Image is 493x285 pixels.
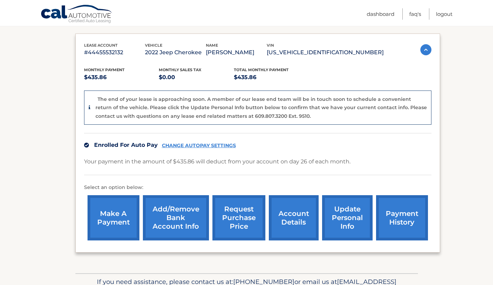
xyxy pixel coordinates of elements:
[234,73,309,82] p: $435.86
[409,8,421,20] a: FAQ's
[84,48,145,57] p: #44455532132
[436,8,453,20] a: Logout
[269,195,319,240] a: account details
[84,43,118,48] span: lease account
[159,73,234,82] p: $0.00
[212,195,265,240] a: request purchase price
[88,195,139,240] a: make a payment
[267,48,384,57] p: [US_VEHICLE_IDENTIFICATION_NUMBER]
[267,43,274,48] span: vin
[367,8,394,20] a: Dashboard
[420,44,431,55] img: accordion-active.svg
[159,67,201,72] span: Monthly sales Tax
[322,195,373,240] a: update personal info
[94,142,158,148] span: Enrolled For Auto Pay
[162,143,236,149] a: CHANGE AUTOPAY SETTINGS
[84,73,159,82] p: $435.86
[206,43,218,48] span: name
[40,4,113,25] a: Cal Automotive
[376,195,428,240] a: payment history
[84,183,431,192] p: Select an option below:
[206,48,267,57] p: [PERSON_NAME]
[143,195,209,240] a: Add/Remove bank account info
[234,67,289,72] span: Total Monthly Payment
[84,67,125,72] span: Monthly Payment
[84,143,89,148] img: check.svg
[84,157,350,167] p: Your payment in the amount of $435.86 will deduct from your account on day 26 of each month.
[95,96,427,119] p: The end of your lease is approaching soon. A member of our lease end team will be in touch soon t...
[145,48,206,57] p: 2022 Jeep Cherokee
[145,43,162,48] span: vehicle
